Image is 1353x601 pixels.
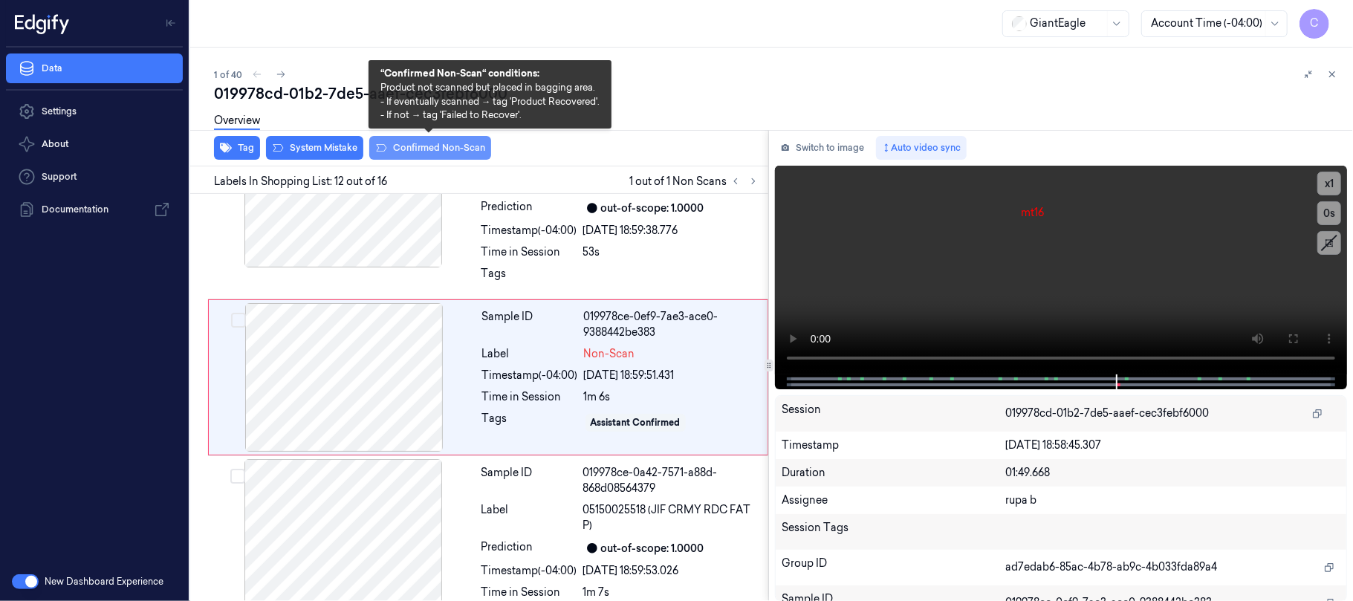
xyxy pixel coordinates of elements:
button: Select row [231,313,246,328]
div: out-of-scope: 1.0000 [601,541,704,556]
div: out-of-scope: 1.0000 [601,201,704,216]
span: 019978cd-01b2-7de5-aaef-cec3febf6000 [1005,406,1209,421]
div: [DATE] 18:59:38.776 [583,223,759,238]
div: Assignee [782,493,1005,508]
span: Labels In Shopping List: 12 out of 16 [214,174,387,189]
div: Tags [482,411,578,435]
div: 1m 7s [583,585,759,600]
button: Auto video sync [876,136,967,160]
button: Tag [214,136,260,160]
a: Settings [6,97,183,126]
div: [DATE] 18:59:51.431 [584,368,759,383]
div: Sample ID [482,309,578,340]
div: Time in Session [481,244,577,260]
button: C [1300,9,1329,39]
div: Timestamp (-04:00) [481,563,577,579]
button: Confirmed Non-Scan [369,136,491,160]
span: 05150025518 (JIF CRMY RDC FAT P) [583,502,759,533]
div: Timestamp (-04:00) [481,223,577,238]
button: 0s [1317,201,1341,225]
div: Prediction [481,199,577,217]
div: Session [782,402,1005,426]
div: Sample ID [481,465,577,496]
div: Assistant Confirmed [591,416,681,429]
span: ad7edab6-85ac-4b78-ab9c-4b033fda89a4 [1005,559,1217,575]
div: Prediction [481,539,577,557]
button: x1 [1317,172,1341,195]
div: 019978ce-0a42-7571-a88d-868d08564379 [583,465,759,496]
span: Non-Scan [584,346,635,362]
div: Duration [782,465,1005,481]
div: Timestamp (-04:00) [482,368,578,383]
div: 53s [583,244,759,260]
div: Tags [481,266,577,290]
a: Support [6,162,183,192]
div: 1m 6s [584,389,759,405]
a: Overview [214,113,260,130]
a: Documentation [6,195,183,224]
button: System Mistake [266,136,363,160]
div: Label [481,502,577,533]
div: Timestamp [782,438,1005,453]
div: Time in Session [482,389,578,405]
a: Data [6,53,183,83]
button: Select row [230,469,245,484]
button: Switch to image [775,136,870,160]
div: 019978cd-01b2-7de5-aaef-cec3febf6000 [214,83,1341,104]
div: 01:49.668 [1005,465,1340,481]
div: Time in Session [481,585,577,600]
div: rupa b [1005,493,1340,508]
span: 1 out of 1 Non Scans [629,172,762,190]
div: Session Tags [782,520,1005,544]
div: Label [482,346,578,362]
span: 1 of 40 [214,68,242,81]
button: Toggle Navigation [159,11,183,35]
button: About [6,129,183,159]
div: Group ID [782,556,1005,579]
div: 019978ce-0ef9-7ae3-ace0-9388442be383 [584,309,759,340]
div: [DATE] 18:58:45.307 [1005,438,1340,453]
div: [DATE] 18:59:53.026 [583,563,759,579]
